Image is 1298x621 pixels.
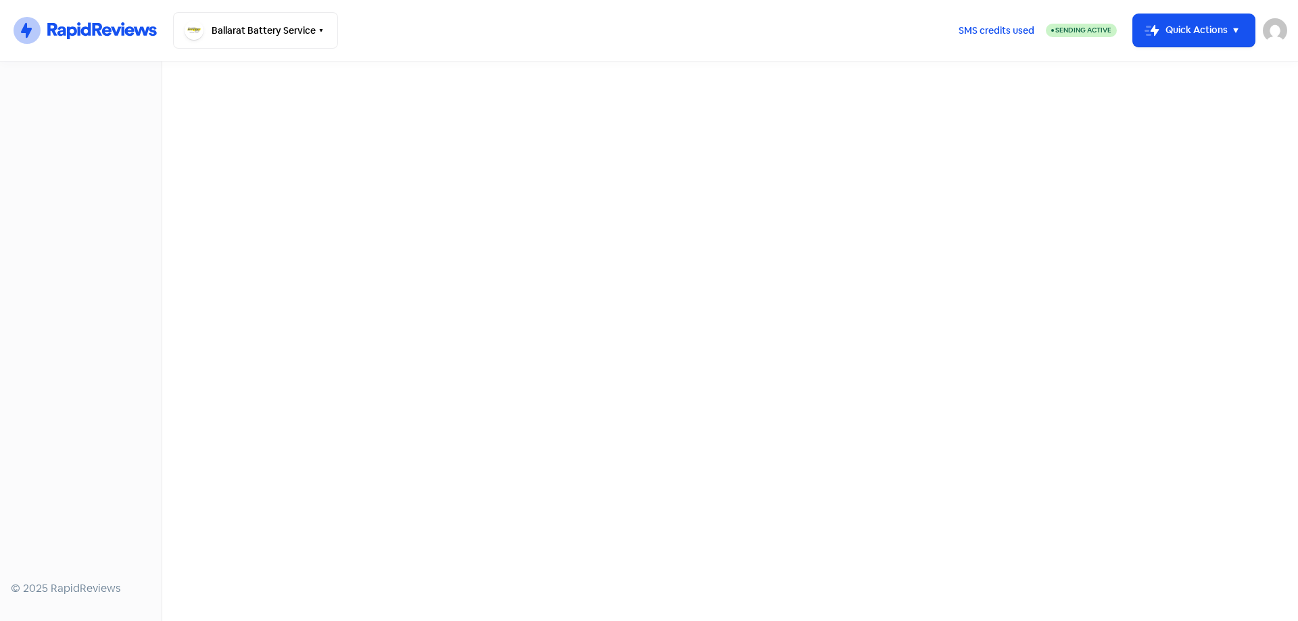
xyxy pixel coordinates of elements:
div: © 2025 RapidReviews [11,580,151,597]
a: Sending Active [1046,22,1117,39]
span: SMS credits used [959,24,1034,38]
button: Ballarat Battery Service [173,12,338,49]
span: Sending Active [1055,26,1111,34]
img: User [1263,18,1287,43]
a: SMS credits used [947,22,1046,36]
button: Quick Actions [1133,14,1255,47]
